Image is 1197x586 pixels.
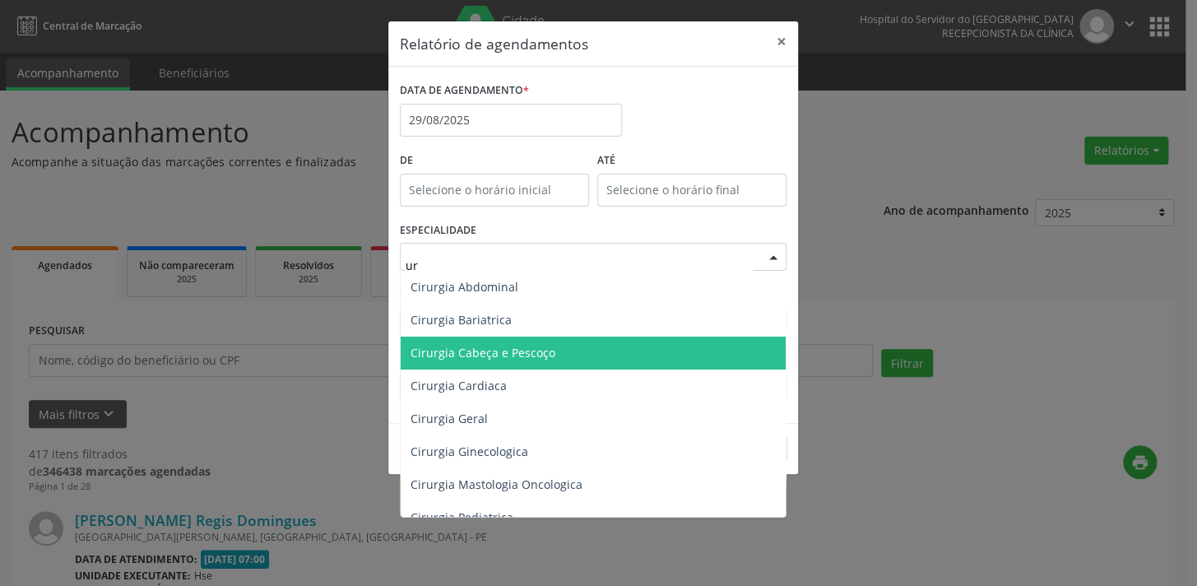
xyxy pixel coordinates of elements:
[411,477,582,492] span: Cirurgia Mastologia Oncologica
[406,249,753,281] input: Seleciona uma especialidade
[400,148,589,174] label: De
[411,279,518,295] span: Cirurgia Abdominal
[597,174,786,207] input: Selecione o horário final
[597,148,786,174] label: ATÉ
[411,444,528,459] span: Cirurgia Ginecologica
[400,104,622,137] input: Selecione uma data ou intervalo
[400,218,476,244] label: ESPECIALIDADE
[411,378,507,393] span: Cirurgia Cardiaca
[411,411,488,426] span: Cirurgia Geral
[765,21,798,62] button: Close
[411,312,512,328] span: Cirurgia Bariatrica
[411,509,513,525] span: Cirurgia Pediatrica
[400,78,529,104] label: DATA DE AGENDAMENTO
[400,33,588,54] h5: Relatório de agendamentos
[400,174,589,207] input: Selecione o horário inicial
[411,345,555,360] span: Cirurgia Cabeça e Pescoço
